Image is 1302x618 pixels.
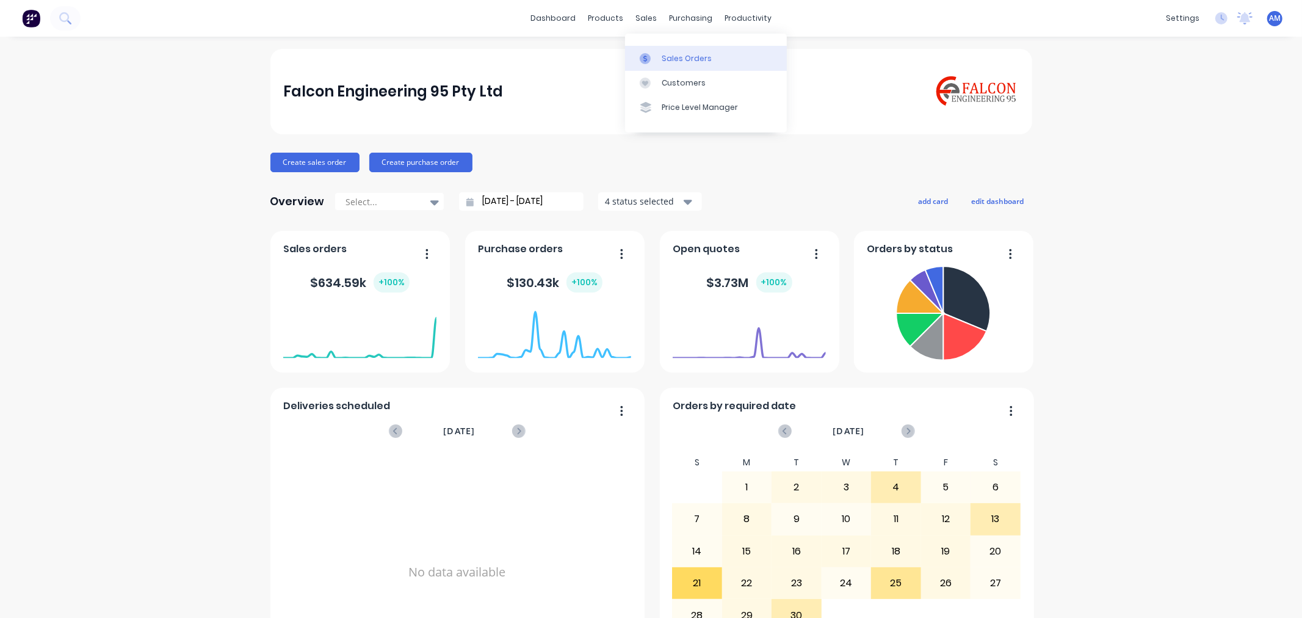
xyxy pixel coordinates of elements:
[722,454,772,471] div: M
[374,272,410,293] div: + 100 %
[822,454,872,471] div: W
[971,504,1020,534] div: 13
[625,95,787,120] a: Price Level Manager
[663,9,718,27] div: purchasing
[582,9,629,27] div: products
[566,272,602,293] div: + 100 %
[867,242,953,256] span: Orders by status
[971,536,1020,567] div: 20
[662,78,706,89] div: Customers
[270,189,325,214] div: Overview
[921,454,971,471] div: F
[822,504,871,534] div: 10
[673,504,722,534] div: 7
[822,568,871,598] div: 24
[723,536,772,567] div: 15
[872,504,920,534] div: 11
[673,536,722,567] div: 14
[507,272,602,293] div: $ 130.43k
[964,193,1032,209] button: edit dashboard
[625,71,787,95] a: Customers
[756,272,792,293] div: + 100 %
[369,153,472,172] button: Create purchase order
[673,242,740,256] span: Open quotes
[662,53,712,64] div: Sales Orders
[443,424,475,438] span: [DATE]
[922,568,971,598] div: 26
[283,242,347,256] span: Sales orders
[822,536,871,567] div: 17
[871,454,921,471] div: T
[22,9,40,27] img: Factory
[598,192,702,211] button: 4 status selected
[625,46,787,70] a: Sales Orders
[772,472,821,503] div: 2
[772,568,821,598] div: 23
[310,272,410,293] div: $ 634.59k
[478,242,563,256] span: Purchase orders
[662,102,738,113] div: Price Level Manager
[971,472,1020,503] div: 6
[772,504,821,534] div: 9
[872,568,920,598] div: 25
[723,472,772,503] div: 1
[922,504,971,534] div: 12
[922,472,971,503] div: 5
[723,504,772,534] div: 8
[911,193,957,209] button: add card
[833,424,864,438] span: [DATE]
[1269,13,1281,24] span: AM
[922,536,971,567] div: 19
[718,9,778,27] div: productivity
[822,472,871,503] div: 3
[872,472,920,503] div: 4
[971,454,1021,471] div: S
[933,74,1019,109] img: Falcon Engineering 95 Pty Ltd
[673,568,722,598] div: 21
[772,536,821,567] div: 16
[971,568,1020,598] div: 27
[672,454,722,471] div: S
[707,272,792,293] div: $ 3.73M
[283,79,503,104] div: Falcon Engineering 95 Pty Ltd
[772,454,822,471] div: T
[270,153,360,172] button: Create sales order
[872,536,920,567] div: 18
[605,195,682,208] div: 4 status selected
[629,9,663,27] div: sales
[1160,9,1206,27] div: settings
[524,9,582,27] a: dashboard
[723,568,772,598] div: 22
